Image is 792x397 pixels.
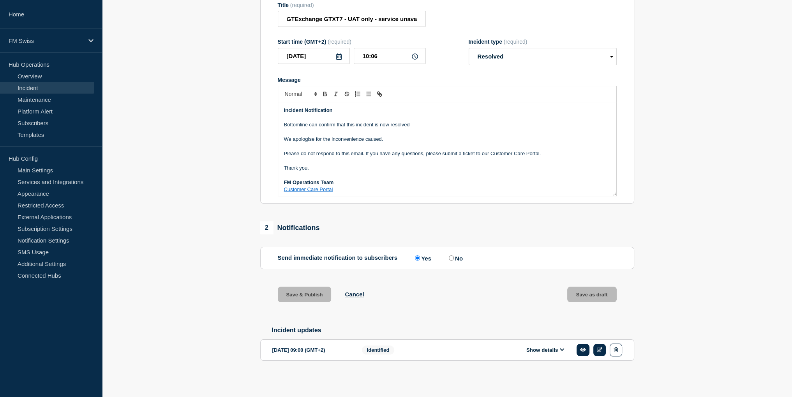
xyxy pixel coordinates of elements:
[352,89,363,99] button: Toggle ordered list
[330,89,341,99] button: Toggle italic text
[9,37,83,44] p: FM Swiss
[272,344,350,356] div: [DATE] 09:00 (GMT+2)
[567,287,617,302] button: Save as draft
[284,121,610,128] p: Bottomline can confirm that this incident is now resolved
[449,255,454,261] input: No
[341,89,352,99] button: Toggle strikethrough text
[260,221,273,234] span: 2
[278,287,332,302] button: Save & Publish
[345,291,364,298] button: Cancel
[319,89,330,99] button: Toggle bold text
[278,254,617,262] div: Send immediate notification to subscribers
[374,89,385,99] button: Toggle link
[413,254,431,262] label: Yes
[363,89,374,99] button: Toggle bulleted list
[362,346,395,354] span: Identified
[284,186,333,192] a: Customer Care Portal
[284,179,334,185] strong: FM Operations Team
[284,150,610,157] p: Please do not respond to this email. If you have any questions, please submit a ticket to our Cus...
[278,102,616,196] div: Message
[284,165,610,172] p: Thank you.
[415,255,420,261] input: Yes
[260,221,320,234] div: Notifications
[272,327,634,334] h2: Incident updates
[284,107,333,113] strong: Incident Notification
[281,89,319,99] span: Font size
[524,347,567,353] button: Show details
[284,136,610,143] p: We apologise for the inconvenience caused.
[447,254,463,262] label: No
[278,254,398,262] p: Send immediate notification to subscribers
